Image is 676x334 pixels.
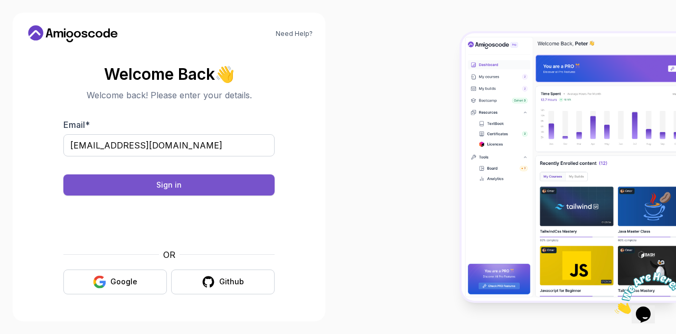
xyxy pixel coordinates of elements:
iframe: chat widget [611,268,676,318]
button: Github [171,270,275,294]
div: Google [110,276,137,287]
p: OR [163,248,175,261]
p: Welcome back! Please enter your details. [63,89,275,101]
label: Email * [63,119,90,130]
img: Chat attention grabber [4,4,70,46]
button: Sign in [63,174,275,196]
div: Github [219,276,244,287]
a: Home link [25,25,120,42]
input: Enter your email [63,134,275,156]
span: 👋 [214,64,235,83]
button: Google [63,270,167,294]
a: Need Help? [276,30,313,38]
div: Sign in [156,180,182,190]
iframe: Widget containing checkbox for hCaptcha security challenge [89,202,249,242]
h2: Welcome Back [63,66,275,82]
img: Amigoscode Dashboard [462,33,676,301]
